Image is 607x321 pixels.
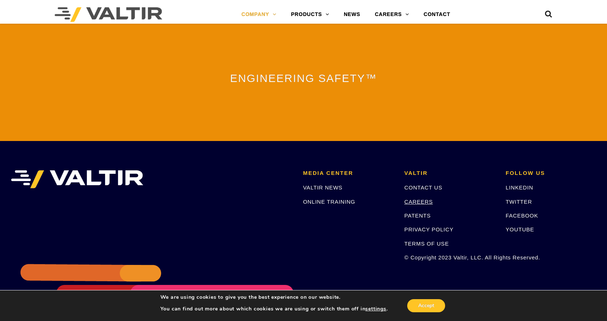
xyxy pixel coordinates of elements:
[303,199,355,205] a: ONLINE TRAINING
[407,299,445,312] button: Accept
[506,184,533,191] a: LINKEDIN
[404,184,442,191] a: CONTACT US
[506,226,534,232] a: YOUTUBE
[404,212,431,219] a: PATENTS
[404,253,495,262] p: © Copyright 2023 Valtir, LLC. All Rights Reserved.
[506,170,596,176] h2: FOLLOW US
[506,212,538,219] a: FACEBOOK
[416,7,458,22] a: CONTACT
[404,226,454,232] a: PRIVACY POLICY
[404,170,495,176] h2: VALTIR
[55,7,162,22] img: Valtir
[367,7,416,22] a: CAREERS
[284,7,336,22] a: PRODUCTS
[506,199,532,205] a: TWITTER
[404,240,449,247] a: TERMS OF USE
[365,306,386,312] button: settings
[336,7,367,22] a: NEWS
[230,72,377,84] span: ENGINEERING SAFETY™
[234,7,284,22] a: COMPANY
[160,294,388,301] p: We are using cookies to give you the best experience on our website.
[404,199,433,205] a: CAREERS
[11,170,143,188] img: VALTIR
[303,184,342,191] a: VALTIR NEWS
[160,306,388,312] p: You can find out more about which cookies we are using or switch them off in .
[303,170,393,176] h2: MEDIA CENTER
